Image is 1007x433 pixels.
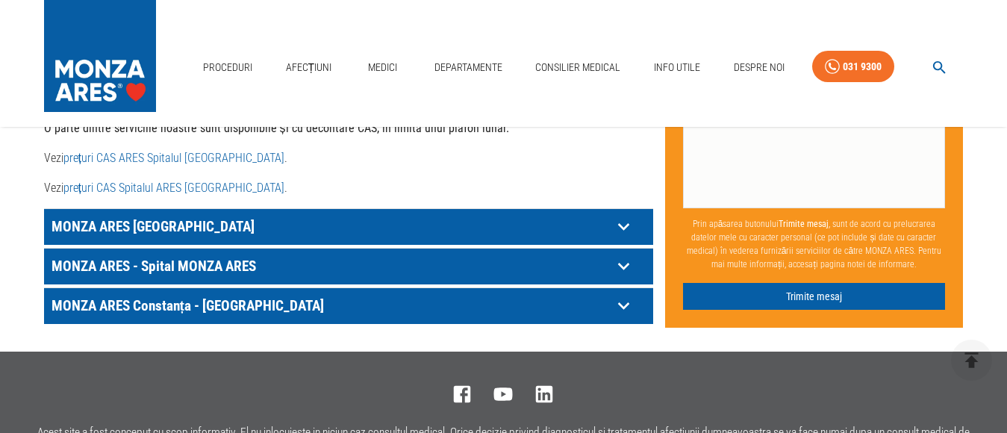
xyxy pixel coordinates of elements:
[779,218,829,228] b: Trimite mesaj
[48,294,612,317] p: MONZA ARES Constanța - [GEOGRAPHIC_DATA]
[280,52,338,83] a: Afecțiuni
[48,215,612,238] p: MONZA ARES [GEOGRAPHIC_DATA]
[44,179,653,197] p: Vezi .
[728,52,791,83] a: Despre Noi
[197,52,258,83] a: Proceduri
[48,255,612,278] p: MONZA ARES - Spital MONZA ARES
[44,149,653,167] p: Vezi .
[951,340,992,381] button: delete
[44,249,653,284] div: MONZA ARES - Spital MONZA ARES
[843,57,882,76] div: 031 9300
[44,209,653,245] div: MONZA ARES [GEOGRAPHIC_DATA]
[63,181,284,195] a: prețuri CAS Spitalul ARES [GEOGRAPHIC_DATA]
[683,211,946,276] p: Prin apăsarea butonului , sunt de acord cu prelucrarea datelor mele cu caracter personal (ce pot ...
[428,52,508,83] a: Departamente
[63,151,284,165] a: prețuri CAS ARES Spitalul [GEOGRAPHIC_DATA]
[44,288,653,324] div: MONZA ARES Constanța - [GEOGRAPHIC_DATA]
[529,52,626,83] a: Consilier Medical
[683,282,946,310] button: Trimite mesaj
[44,121,509,135] strong: O parte dintre serviciile noastre sunt disponibile și cu decontare CAS, în limita unui plafon lunar.
[359,52,407,83] a: Medici
[648,52,706,83] a: Info Utile
[812,51,894,83] a: 031 9300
